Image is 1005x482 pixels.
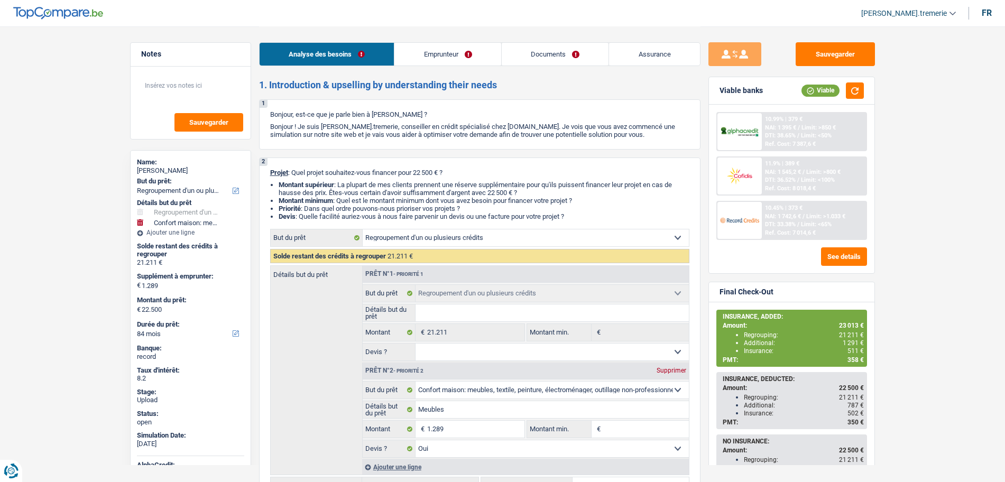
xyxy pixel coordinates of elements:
[654,367,689,374] div: Supprimer
[847,356,864,364] span: 358 €
[801,221,832,228] span: Limit: <65%
[843,464,864,471] span: 1 289 €
[279,181,334,189] strong: Montant supérieur
[137,281,141,290] span: €
[806,169,841,175] span: Limit: >800 €
[393,368,423,374] span: - Priorité 2
[720,86,763,95] div: Viable banks
[847,419,864,426] span: 350 €
[137,305,141,314] span: €
[363,271,426,277] div: Prêt n°1
[137,410,244,418] div: Status:
[279,197,333,205] strong: Montant minimum
[270,169,689,177] p: : Quel projet souhaitez-vous financer pour 22 500 € ?
[363,440,416,457] label: Devis ?
[502,43,609,66] a: Documents
[260,43,394,66] a: Analyse des besoins
[723,322,864,329] div: Amount:
[744,331,864,339] div: Regrouping:
[821,247,867,266] button: See details
[744,339,864,347] div: Additional:
[137,320,242,329] label: Durée du prêt:
[744,464,864,471] div: Additional:
[137,440,244,448] div: [DATE]
[723,313,864,320] div: INSURANCE, ADDED:
[765,177,796,183] span: DTI: 36.52%
[363,401,416,418] label: Détails but du prêt
[270,169,288,177] span: Projet
[137,258,244,267] div: 21.211 €
[839,456,864,464] span: 21 211 €
[137,272,242,281] label: Supplément à emprunter:
[279,212,689,220] li: : Quelle facilité auriez-vous à nous faire parvenir un devis ou une facture pour votre projet ?
[592,324,603,341] span: €
[137,353,244,361] div: record
[765,229,816,236] div: Ref. Cost: 7 014,6 €
[137,366,244,375] div: Taux d'intérêt:
[362,459,689,475] div: Ajouter une ligne
[270,110,689,118] p: Bonjour, est-ce que je parle bien à [PERSON_NAME] ?
[723,438,864,445] div: NO INSURANCE:
[765,221,796,228] span: DTI: 33.38%
[279,205,689,212] li: : Dans quel ordre pouvons-nous prioriser vos projets ?
[744,456,864,464] div: Regrouping:
[137,229,244,236] div: Ajouter une ligne
[843,339,864,347] span: 1 291 €
[363,382,416,398] label: But du prêt
[797,177,799,183] span: /
[271,266,362,278] label: Détails but du prêt
[839,394,864,401] span: 21 211 €
[720,288,773,296] div: Final Check-Out
[137,431,244,440] div: Simulation Date:
[801,124,836,131] span: Limit: >850 €
[723,419,864,426] div: PMT:
[806,213,845,220] span: Limit: >1.033 €
[982,8,992,18] div: fr
[765,185,816,192] div: Ref. Cost: 8 018,4 €
[363,304,416,321] label: Détails but du prêt
[720,166,759,186] img: Cofidis
[798,124,800,131] span: /
[765,132,796,139] span: DTI: 38.65%
[279,212,296,220] span: Devis
[723,384,864,392] div: Amount:
[273,252,386,260] span: Solde restant des crédits à regrouper
[260,158,268,166] div: 2
[363,324,416,341] label: Montant
[847,410,864,417] span: 502 €
[839,384,864,392] span: 22 500 €
[137,177,242,186] label: But du prêt:
[363,344,416,360] label: Devis ?
[259,79,700,91] h2: 1. Introduction & upselling by understanding their needs
[137,242,244,258] div: Solde restant des crédits à regrouper
[765,213,801,220] span: NAI: 1 742,6 €
[861,9,947,18] span: [PERSON_NAME].tremerie
[137,418,244,427] div: open
[765,169,801,175] span: NAI: 1 545,2 €
[839,447,864,454] span: 22 500 €
[416,421,427,438] span: €
[394,43,501,66] a: Emprunteur
[279,181,689,197] li: : La plupart de mes clients prennent une réserve supplémentaire pour qu'ils puissent financer leu...
[744,347,864,355] div: Insurance:
[279,205,301,212] strong: Priorité
[279,197,689,205] li: : Quel est le montant minimum dont vous avez besoin pour financer votre projet ?
[363,421,416,438] label: Montant
[765,116,803,123] div: 10.99% | 379 €
[801,177,835,183] span: Limit: <100%
[388,252,413,260] span: 21.211 €
[271,229,363,246] label: But du prêt
[416,324,427,341] span: €
[137,344,244,353] div: Banque:
[797,132,799,139] span: /
[13,7,103,20] img: TopCompare Logo
[260,100,268,108] div: 1
[723,356,864,364] div: PMT:
[723,375,864,383] div: INSURANCE, DEDUCTED:
[744,410,864,417] div: Insurance:
[720,210,759,230] img: Record Credits
[720,126,759,138] img: AlphaCredit
[363,285,416,302] label: But du prêt
[803,169,805,175] span: /
[137,461,244,469] div: AlphaCredit:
